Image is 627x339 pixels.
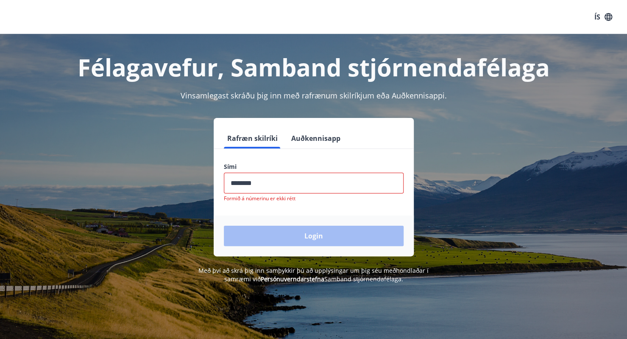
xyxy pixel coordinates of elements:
[198,266,429,283] span: Með því að skrá þig inn samþykkir þú að upplýsingar um þig séu meðhöndlaðar í samræmi við Samband...
[288,128,344,148] button: Auðkennisapp
[224,195,404,202] p: Formið á númerinu er ekki rétt
[590,9,617,25] button: ÍS
[19,51,609,83] h1: Félagavefur, Samband stjórnendafélaga
[224,128,281,148] button: Rafræn skilríki
[261,275,324,283] a: Persónuverndarstefna
[224,162,404,171] label: Sími
[181,90,447,101] span: Vinsamlegast skráðu þig inn með rafrænum skilríkjum eða Auðkennisappi.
